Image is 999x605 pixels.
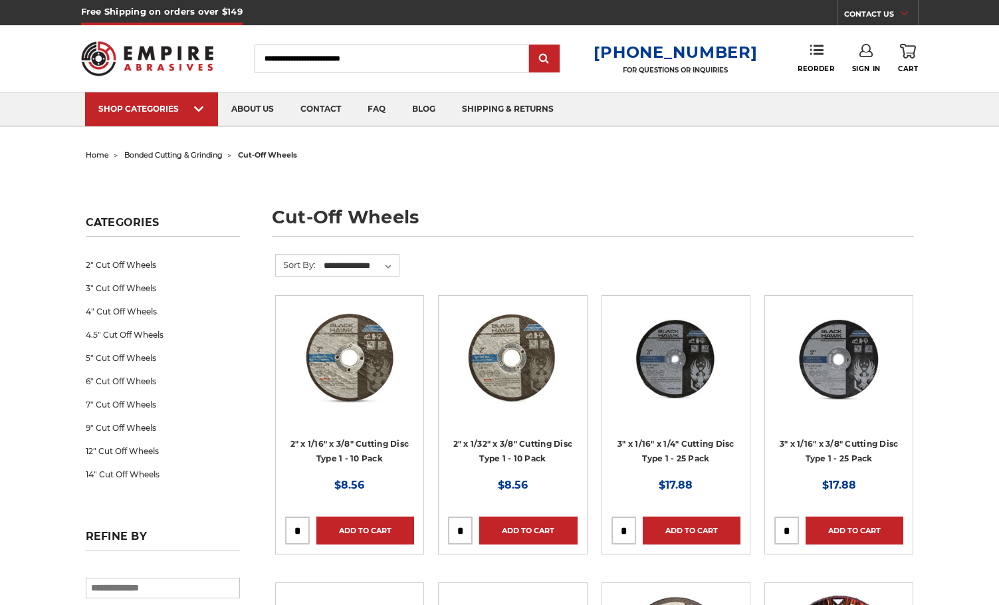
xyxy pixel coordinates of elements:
a: 5" Cut Off Wheels [86,346,240,370]
a: 12" Cut Off Wheels [86,439,240,463]
a: 3" x 1/16" x 1/4" Cutting Disc Type 1 - 25 Pack [617,439,734,464]
select: Sort By: [322,256,399,276]
img: Empire Abrasives [81,33,214,84]
p: FOR QUESTIONS OR INQUIRIES [594,66,757,74]
a: 7" Cut Off Wheels [86,393,240,416]
a: 2" x 1/16" x 3/8" Cut Off Wheel [285,305,414,434]
a: Add to Cart [479,517,577,544]
a: Add to Cart [806,517,903,544]
a: 3" x 1/16" x 3/8" Cutting Disc Type 1 - 25 Pack [780,439,899,464]
a: Add to Cart [316,517,414,544]
span: $17.88 [822,479,856,491]
a: blog [399,92,449,126]
a: 3” x .0625” x 1/4” Die Grinder Cut-Off Wheels by Black Hawk Abrasives [611,305,740,434]
a: home [86,150,109,160]
a: 2" Cut Off Wheels [86,253,240,277]
span: cut-off wheels [238,150,297,160]
a: 2" x 1/16" x 3/8" Cutting Disc Type 1 - 10 Pack [290,439,409,464]
div: SHOP CATEGORIES [98,104,205,114]
a: 4.5" Cut Off Wheels [86,323,240,346]
a: Add to Cart [643,517,740,544]
a: CONTACT US [844,7,918,25]
a: contact [287,92,354,126]
img: 2" x 1/16" x 3/8" Cut Off Wheel [296,305,403,412]
img: 2" x 1/32" x 3/8" Cut Off Wheel [459,305,566,412]
a: 6" Cut Off Wheels [86,370,240,393]
span: Reorder [798,64,834,73]
a: Cart [898,44,918,73]
label: Sort By: [276,255,316,275]
span: $8.56 [334,479,364,491]
a: 14" Cut Off Wheels [86,463,240,486]
h5: Categories [86,216,240,237]
span: $17.88 [659,479,693,491]
a: 9" Cut Off Wheels [86,416,240,439]
a: 4" Cut Off Wheels [86,300,240,323]
a: Reorder [798,44,834,72]
span: Sign In [852,64,881,73]
a: 3" Cut Off Wheels [86,277,240,300]
span: Cart [898,64,918,73]
input: Submit [531,46,558,72]
a: 2" x 1/32" x 3/8" Cut Off Wheel [448,305,577,434]
h5: Refine by [86,530,240,550]
a: about us [218,92,287,126]
span: $8.56 [498,479,528,491]
a: 2" x 1/32" x 3/8" Cutting Disc Type 1 - 10 Pack [453,439,573,464]
img: 3" x 1/16" x 3/8" Cutting Disc [786,305,892,412]
a: [PHONE_NUMBER] [594,43,757,62]
a: bonded cutting & grinding [124,150,223,160]
a: faq [354,92,399,126]
h1: cut-off wheels [272,208,914,237]
a: 3" x 1/16" x 3/8" Cutting Disc [774,305,903,434]
img: 3” x .0625” x 1/4” Die Grinder Cut-Off Wheels by Black Hawk Abrasives [623,305,729,412]
a: shipping & returns [449,92,567,126]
